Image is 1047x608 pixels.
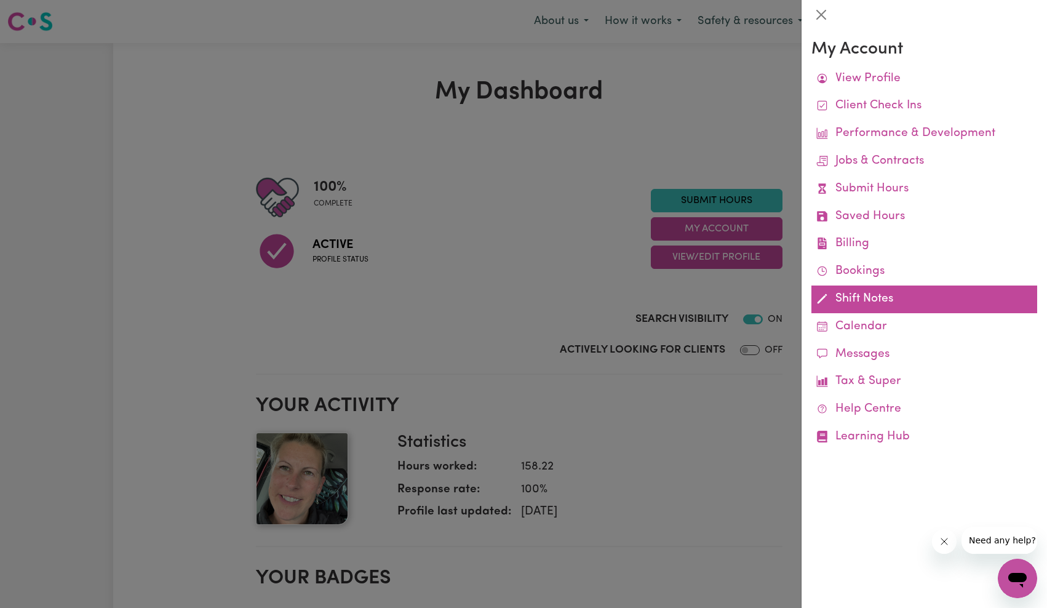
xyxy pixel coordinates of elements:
a: View Profile [811,65,1037,93]
iframe: Close message [932,529,957,554]
a: Saved Hours [811,203,1037,231]
a: Jobs & Contracts [811,148,1037,175]
a: Learning Hub [811,423,1037,451]
h3: My Account [811,39,1037,60]
a: Calendar [811,313,1037,341]
a: Billing [811,230,1037,258]
a: Messages [811,341,1037,369]
a: Submit Hours [811,175,1037,203]
button: Close [811,5,831,25]
a: Performance & Development [811,120,1037,148]
a: Bookings [811,258,1037,286]
iframe: Button to launch messaging window [998,559,1037,598]
a: Help Centre [811,396,1037,423]
a: Shift Notes [811,286,1037,313]
a: Tax & Super [811,368,1037,396]
a: Client Check Ins [811,92,1037,120]
iframe: Message from company [961,527,1037,554]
